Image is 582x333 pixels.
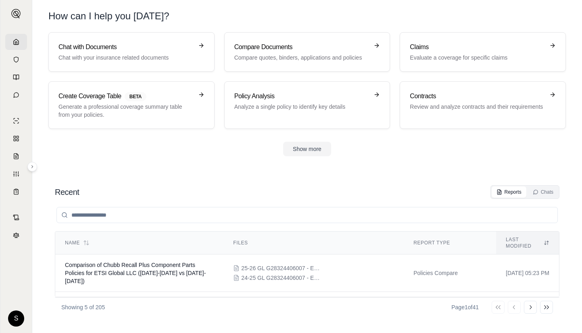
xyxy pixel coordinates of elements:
div: S [8,310,24,327]
a: ContractsReview and analyze contracts and their requirements [400,81,566,129]
h3: Chat with Documents [58,42,193,52]
span: BETA [125,92,146,101]
a: Chat with DocumentsChat with your insurance related documents [48,32,215,72]
a: Legal Search Engine [5,227,27,243]
button: Expand sidebar [27,162,37,172]
th: Files [223,232,404,254]
span: 25-26 GL G28324406007 - ETSI Global, LLC.pdf [241,264,322,272]
td: [DATE] 05:23 PM [496,254,559,292]
button: Chats [528,186,558,198]
a: Policy Comparisons [5,130,27,147]
h3: Claims [410,42,544,52]
h3: Contracts [410,91,544,101]
span: Comparison of Chubb Recall Plus Component Parts Policies for ETSI Global LLC (2024-2025 vs 2025-2... [65,262,206,284]
h3: Create Coverage Table [58,91,193,101]
a: ClaimsEvaluate a coverage for specific claims [400,32,566,72]
p: Analyze a single policy to identify key details [234,103,369,111]
h2: Recent [55,186,79,198]
p: Chat with your insurance related documents [58,54,193,62]
p: Evaluate a coverage for specific claims [410,54,544,62]
th: Report Type [404,232,496,254]
a: Compare DocumentsCompare quotes, binders, applications and policies [224,32,390,72]
a: Chat [5,87,27,103]
a: Single Policy [5,113,27,129]
td: Policies Compare [404,292,496,329]
p: Showing 5 of 205 [61,303,105,311]
span: 24-25 GL G28324406007 - ETSI Global, LLC.pdf [241,274,322,282]
h1: How can I help you [DATE]? [48,10,566,23]
p: Compare quotes, binders, applications and policies [234,54,369,62]
td: Policies Compare [404,254,496,292]
div: Page 1 of 41 [451,303,479,311]
div: Name [65,240,214,246]
p: Generate a professional coverage summary table from your policies. [58,103,193,119]
p: Review and analyze contracts and their requirements [410,103,544,111]
img: Expand sidebar [11,9,21,19]
h3: Policy Analysis [234,91,369,101]
a: Policy AnalysisAnalyze a single policy to identify key details [224,81,390,129]
a: Prompt Library [5,69,27,85]
button: Reports [492,186,526,198]
h3: Compare Documents [234,42,369,52]
a: Claim Coverage [5,148,27,164]
a: Custom Report [5,166,27,182]
button: Expand sidebar [8,6,24,22]
td: [DATE] 04:58 PM [496,292,559,329]
div: Chats [533,189,553,195]
div: Reports [496,189,522,195]
a: Coverage Table [5,184,27,200]
a: Home [5,34,27,50]
a: Create Coverage TableBETAGenerate a professional coverage summary table from your policies. [48,81,215,129]
a: Documents Vault [5,52,27,68]
a: Contract Analysis [5,209,27,225]
div: Last modified [506,236,549,249]
button: Show more [283,142,331,156]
